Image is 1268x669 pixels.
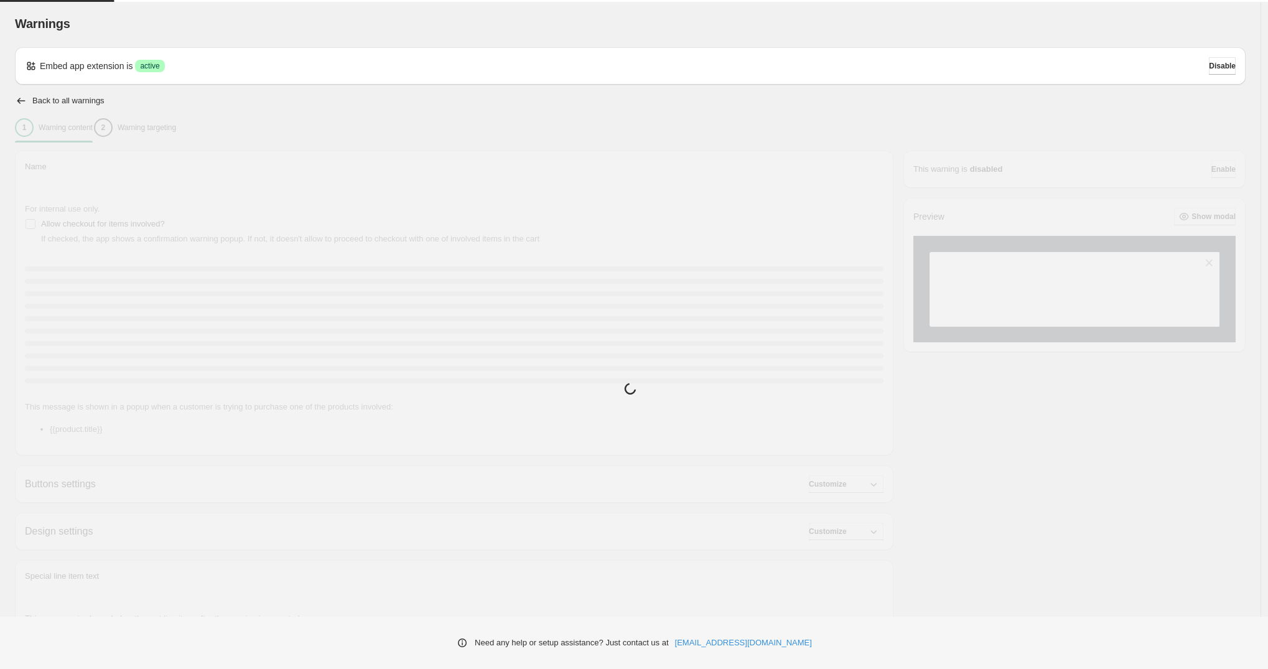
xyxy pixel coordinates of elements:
span: active [140,61,159,71]
button: Disable [1209,57,1236,75]
span: Warnings [15,17,70,30]
p: Embed app extension is [40,60,133,72]
span: Disable [1209,61,1236,71]
h2: Back to all warnings [32,96,105,106]
a: [EMAIL_ADDRESS][DOMAIN_NAME] [675,637,812,649]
